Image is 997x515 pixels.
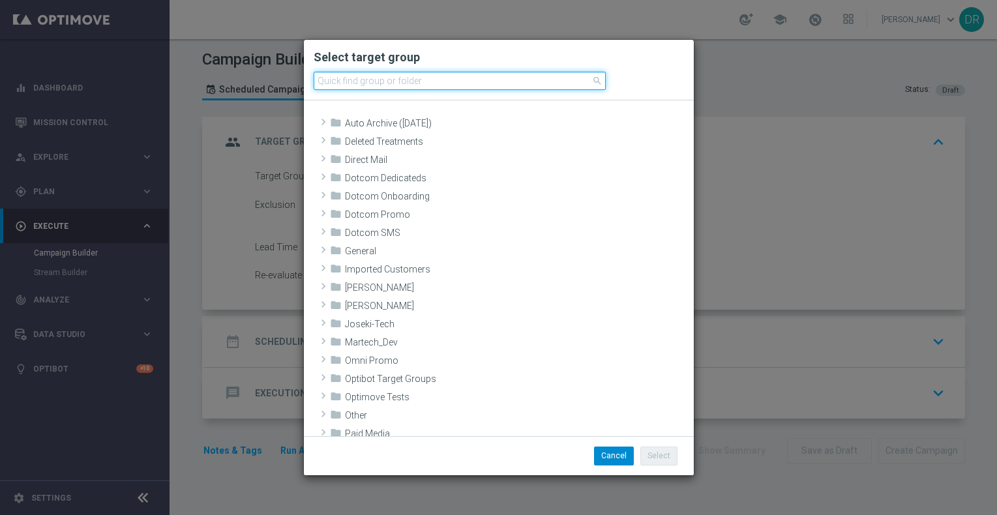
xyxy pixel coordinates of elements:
[345,191,694,202] span: Dotcom Onboarding
[345,264,694,275] span: Imported Customers
[345,173,694,184] span: Dotcom Dedicateds
[330,171,342,186] i: folder
[594,447,634,465] button: Cancel
[330,409,342,424] i: folder
[345,118,694,129] span: Auto Archive (2025-09-10)
[330,117,342,132] i: folder
[330,263,342,278] i: folder
[592,76,603,86] span: search
[314,50,684,65] h2: Select target group
[345,136,694,147] span: Deleted Treatments
[330,390,342,405] i: folder
[330,153,342,168] i: folder
[345,428,694,439] span: Paid Media
[345,228,694,239] span: Dotcom SMS
[640,447,677,465] button: Select
[330,427,342,442] i: folder
[345,355,694,366] span: Omni Promo
[330,244,342,259] i: folder
[330,226,342,241] i: folder
[345,301,694,312] span: Jess
[345,410,694,421] span: Other
[345,319,694,330] span: Joseki-Tech
[330,281,342,296] i: folder
[345,282,694,293] span: Jeff
[330,354,342,369] i: folder
[345,209,694,220] span: Dotcom Promo
[345,374,694,385] span: Optibot Target Groups
[330,208,342,223] i: folder
[330,336,342,351] i: folder
[345,154,694,166] span: Direct Mail
[330,317,342,332] i: folder
[330,190,342,205] i: folder
[345,392,694,403] span: Optimove Tests
[314,72,606,90] input: Quick find group or folder
[330,299,342,314] i: folder
[330,135,342,150] i: folder
[345,337,694,348] span: Martech_Dev
[330,372,342,387] i: folder
[345,246,694,257] span: General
